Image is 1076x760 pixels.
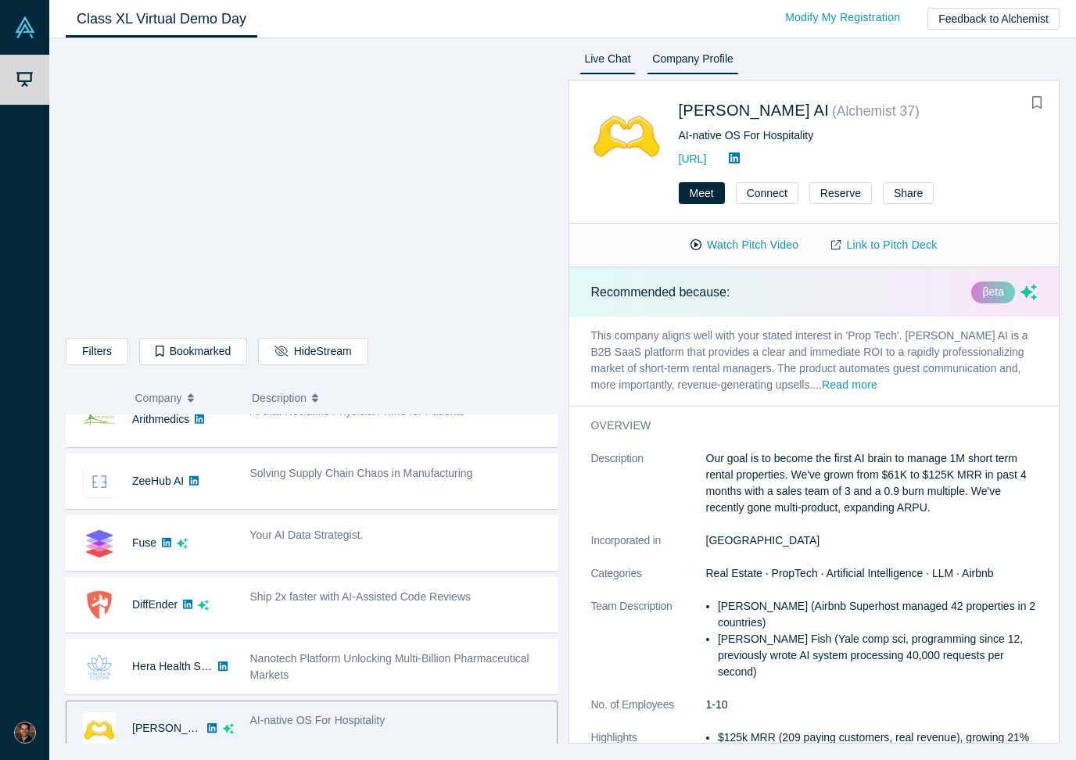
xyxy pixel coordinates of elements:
[569,317,1060,406] p: This company aligns well with your stated interest in 'Prop Tech'. [PERSON_NAME] AI is a B2B SaaS...
[14,16,36,38] img: Alchemist Vault Logo
[815,231,953,259] a: Link to Pitch Deck
[718,631,1037,680] li: [PERSON_NAME] Fish (Yale comp sci, programming since 12, previously wrote AI system processing 40...
[679,127,1038,144] div: AI-native OS For Hospitality
[706,567,994,579] span: Real Estate · PropTech · Artificial Intelligence · LLM · Airbnb
[252,382,307,414] span: Description
[883,182,934,204] button: Share
[83,589,116,622] img: DiffEnder's Logo
[250,714,386,726] span: AI-native OS For Hospitality
[591,697,706,730] dt: No. of Employees
[706,532,1038,549] dd: [GEOGRAPHIC_DATA]
[83,527,116,560] img: Fuse's Logo
[591,450,706,532] dt: Description
[591,283,730,302] p: Recommended because:
[132,598,178,611] a: DiffEnder
[591,565,706,598] dt: Categories
[679,182,725,204] button: Meet
[1026,92,1048,114] button: Bookmark
[591,418,1016,434] h3: overview
[706,450,1038,516] p: Our goal is to become the first AI brain to manage 1M short term rental properties. We've grown f...
[132,536,156,549] a: Fuse
[679,102,830,119] a: [PERSON_NAME] AI
[679,152,707,165] a: [URL]
[14,722,36,744] img: Indy Sen's Account
[258,338,368,365] button: HideStream
[591,98,662,169] img: Besty AI's Logo
[822,377,877,395] button: Read more
[223,723,234,734] svg: dsa ai sparkles
[66,51,557,326] iframe: Alchemist Class XL Demo Day: Vault
[736,182,798,204] button: Connect
[706,697,1038,713] dd: 1-10
[832,103,920,119] small: ( Alchemist 37 )
[1020,284,1037,300] svg: dsa ai sparkles
[177,538,188,549] svg: dsa ai sparkles
[83,712,116,745] img: Besty AI's Logo
[83,403,116,436] img: Arithmedics's Logo
[250,529,364,541] span: Your AI Data Strategist.
[927,8,1060,30] button: Feedback to Alchemist
[135,382,182,414] span: Company
[198,600,209,611] svg: dsa ai sparkles
[718,598,1037,631] li: [PERSON_NAME] (Airbnb Superhost managed 42 properties in 2 countries)
[252,382,547,414] button: Description
[250,405,465,418] span: AI that Reclaims Physician Time for Patients
[250,590,471,603] span: Ship 2x faster with AI-Assisted Code Reviews
[83,465,116,498] img: ZeeHub AI's Logo
[591,532,706,565] dt: Incorporated in
[83,651,116,683] img: Hera Health Solutions's Logo
[769,4,916,31] a: Modify My Registration
[250,467,473,479] span: Solving Supply Chain Chaos in Manufacturing
[132,413,189,425] a: Arithmedics
[579,49,637,74] a: Live Chat
[66,1,257,38] a: Class XL Virtual Demo Day
[132,722,235,734] a: [PERSON_NAME] AI
[647,49,738,74] a: Company Profile
[139,338,247,365] button: Bookmarked
[66,338,128,365] button: Filters
[674,231,815,259] button: Watch Pitch Video
[135,382,236,414] button: Company
[132,660,239,672] a: Hera Health Solutions
[250,652,529,681] span: Nanotech Platform Unlocking Multi-Billion Pharmaceutical Markets
[809,182,872,204] button: Reserve
[591,598,706,697] dt: Team Description
[971,281,1015,303] div: βeta
[132,475,184,487] a: ZeeHub AI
